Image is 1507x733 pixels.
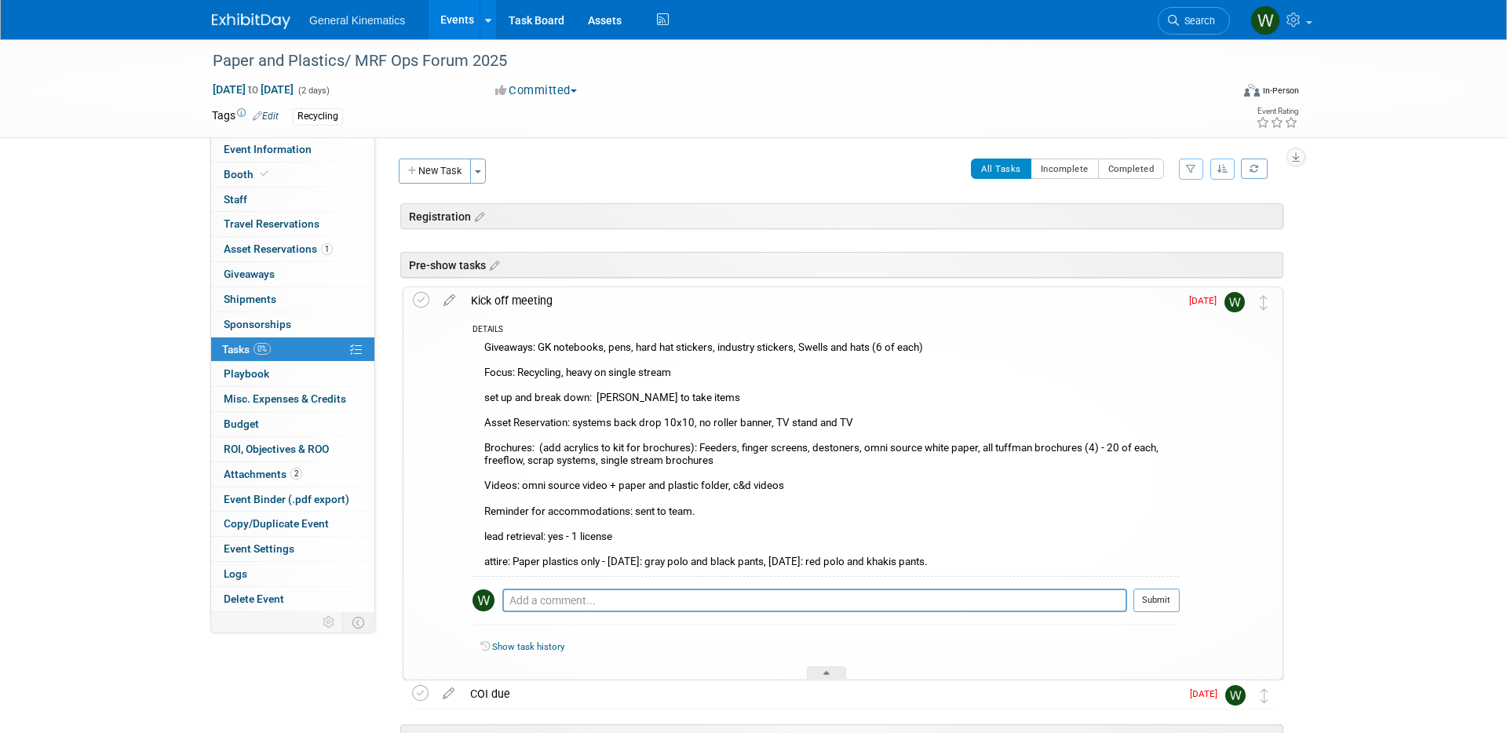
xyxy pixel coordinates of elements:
[224,593,284,605] span: Delete Event
[224,217,319,230] span: Travel Reservations
[1261,688,1268,703] i: Move task
[1031,159,1099,179] button: Incomplete
[224,318,291,330] span: Sponsorships
[224,243,333,255] span: Asset Reservations
[343,612,375,633] td: Toggle Event Tabs
[224,468,302,480] span: Attachments
[1189,295,1224,306] span: [DATE]
[400,252,1283,278] div: Pre-show tasks
[1137,82,1299,105] div: Event Format
[224,193,247,206] span: Staff
[1250,5,1280,35] img: Whitney Swanson
[1262,85,1299,97] div: In-Person
[224,418,259,430] span: Budget
[297,86,330,96] span: (2 days)
[211,188,374,212] a: Staff
[224,517,329,530] span: Copy/Duplicate Event
[224,293,276,305] span: Shipments
[211,437,374,461] a: ROI, Objectives & ROO
[212,82,294,97] span: [DATE] [DATE]
[224,268,275,280] span: Giveaways
[290,468,302,480] span: 2
[321,243,333,255] span: 1
[1241,159,1268,179] a: Refresh
[211,212,374,236] a: Travel Reservations
[435,687,462,701] a: edit
[1179,15,1215,27] span: Search
[224,367,269,380] span: Playbook
[211,362,374,386] a: Playbook
[211,237,374,261] a: Asset Reservations1
[293,108,343,125] div: Recycling
[1225,685,1246,706] img: Whitney Swanson
[211,537,374,561] a: Event Settings
[490,82,583,99] button: Committed
[462,680,1180,707] div: COI due
[473,337,1180,576] div: Giveaways: GK notebooks, pens, hard hat stickers, industry stickers, Swells and hats (6 of each) ...
[399,159,471,184] button: New Task
[211,412,374,436] a: Budget
[473,589,494,611] img: Whitney Swanson
[1158,7,1230,35] a: Search
[207,47,1206,75] div: Paper and Plastics/ MRF Ops Forum 2025
[1244,84,1260,97] img: Format-Inperson.png
[486,257,499,272] a: Edit sections
[316,612,343,633] td: Personalize Event Tab Strip
[224,443,329,455] span: ROI, Objectives & ROO
[211,512,374,536] a: Copy/Duplicate Event
[224,143,312,155] span: Event Information
[309,14,405,27] span: General Kinematics
[471,208,484,224] a: Edit sections
[1224,292,1245,312] img: Whitney Swanson
[1098,159,1165,179] button: Completed
[473,324,1180,337] div: DETAILS
[400,203,1283,229] div: Registration
[211,312,374,337] a: Sponsorships
[211,587,374,611] a: Delete Event
[212,108,279,126] td: Tags
[211,162,374,187] a: Booth
[211,387,374,411] a: Misc. Expenses & Credits
[971,159,1031,179] button: All Tasks
[211,487,374,512] a: Event Binder (.pdf export)
[211,462,374,487] a: Attachments2
[224,542,294,555] span: Event Settings
[1133,589,1180,612] button: Submit
[224,567,247,580] span: Logs
[211,287,374,312] a: Shipments
[253,111,279,122] a: Edit
[211,262,374,286] a: Giveaways
[254,343,271,355] span: 0%
[211,337,374,362] a: Tasks0%
[224,493,349,505] span: Event Binder (.pdf export)
[224,392,346,405] span: Misc. Expenses & Credits
[222,343,271,356] span: Tasks
[211,562,374,586] a: Logs
[1256,108,1298,115] div: Event Rating
[211,137,374,162] a: Event Information
[492,641,564,652] a: Show task history
[212,13,290,29] img: ExhibitDay
[224,168,272,181] span: Booth
[1260,295,1268,310] i: Move task
[246,83,261,96] span: to
[261,170,268,178] i: Booth reservation complete
[1190,688,1225,699] span: [DATE]
[436,294,463,308] a: edit
[463,287,1180,314] div: Kick off meeting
